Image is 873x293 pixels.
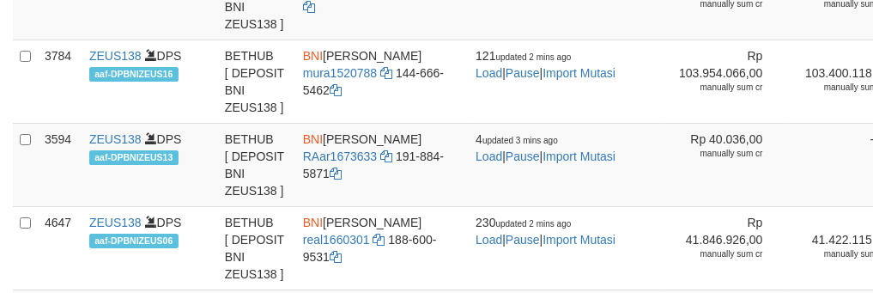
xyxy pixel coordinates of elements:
a: Pause [506,233,540,247]
span: | | [476,132,615,163]
span: BNI [303,216,323,229]
td: [PERSON_NAME] 144-666-5462 [296,40,469,123]
td: DPS [82,206,218,290]
a: ZEUS138 [89,49,142,63]
span: BNI [303,49,323,63]
span: 4 [476,132,558,146]
span: aaf-DPBNIZEUS13 [89,150,179,165]
a: Import Mutasi [543,150,615,163]
a: Copy 1918845871 to clipboard [330,167,342,180]
a: mura1520788 [303,66,377,80]
td: 3784 [38,40,82,123]
span: 230 [476,216,571,229]
td: DPS [82,123,218,206]
span: updated 2 mins ago [496,52,572,62]
a: real1660301 [303,233,370,247]
td: Rp 40.036,00 [663,123,789,206]
td: BETHUB [ DEPOSIT BNI ZEUS138 ] [218,206,296,290]
a: ZEUS138 [89,216,142,229]
td: [PERSON_NAME] 188-600-9531 [296,206,469,290]
span: | | [476,216,615,247]
a: Copy mura1520788 to clipboard [380,66,392,80]
a: Load [476,66,502,80]
a: Pause [506,150,540,163]
td: 3594 [38,123,82,206]
span: 121 [476,49,571,63]
td: Rp 103.954.066,00 [663,40,789,123]
div: manually sum cr [670,82,763,94]
span: BNI [303,132,323,146]
td: [PERSON_NAME] 191-884-5871 [296,123,469,206]
span: aaf-DPBNIZEUS16 [89,67,179,82]
a: Copy real1660301 to clipboard [373,233,385,247]
td: BETHUB [ DEPOSIT BNI ZEUS138 ] [218,40,296,123]
a: Copy 1886009531 to clipboard [330,250,342,264]
div: manually sum cr [670,248,763,260]
div: manually sum cr [670,148,763,160]
span: aaf-DPBNIZEUS06 [89,234,179,248]
span: updated 3 mins ago [482,136,558,145]
a: Import Mutasi [543,233,615,247]
a: Copy 1446665462 to clipboard [330,83,342,97]
td: BETHUB [ DEPOSIT BNI ZEUS138 ] [218,123,296,206]
td: 4647 [38,206,82,290]
a: Load [476,233,502,247]
span: | | [476,49,615,80]
a: Load [476,150,502,163]
a: Pause [506,66,540,80]
td: Rp 41.846.926,00 [663,206,789,290]
span: updated 2 mins ago [496,219,572,229]
a: Copy RAar1673633 to clipboard [380,150,392,163]
a: ZEUS138 [89,132,142,146]
td: DPS [82,40,218,123]
a: Import Mutasi [543,66,615,80]
a: RAar1673633 [303,150,377,163]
